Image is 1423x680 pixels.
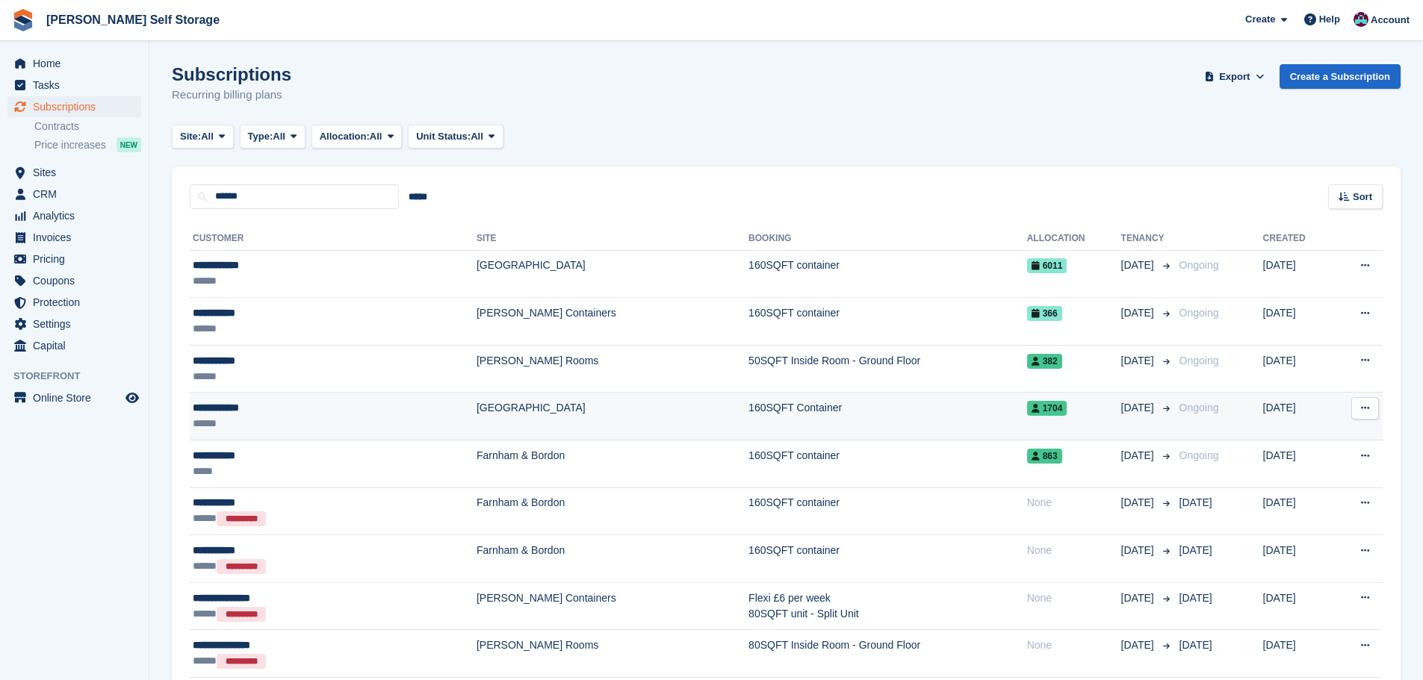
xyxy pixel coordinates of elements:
a: menu [7,96,141,117]
span: Help [1319,12,1340,27]
span: Export [1219,69,1250,84]
span: Protection [33,292,123,313]
a: menu [7,205,141,226]
span: [DATE] [1121,400,1157,416]
div: None [1027,495,1121,511]
span: [DATE] [1121,258,1157,273]
th: Tenancy [1121,227,1174,251]
td: 160SQFT container [748,440,1027,488]
th: Created [1263,227,1333,251]
th: Booking [748,227,1027,251]
span: [DATE] [1121,495,1157,511]
span: [DATE] [1121,637,1157,653]
span: Storefront [13,369,149,384]
span: All [273,129,285,144]
td: 160SQFT Container [748,393,1027,440]
th: Allocation [1027,227,1121,251]
span: All [370,129,382,144]
td: [DATE] [1263,630,1333,678]
span: Sites [33,162,123,183]
span: Allocation: [320,129,370,144]
span: 382 [1027,354,1062,369]
span: 6011 [1027,258,1067,273]
span: Ongoing [1179,259,1219,271]
td: [DATE] [1263,250,1333,298]
span: Coupons [33,270,123,291]
a: menu [7,292,141,313]
td: [DATE] [1263,440,1333,488]
td: [PERSON_NAME] Containers [477,298,748,346]
p: Recurring billing plans [172,87,291,104]
span: [DATE] [1121,353,1157,369]
div: None [1027,590,1121,606]
a: Price increases NEW [34,137,141,153]
span: All [471,129,483,144]
a: menu [7,387,141,408]
td: [GEOGRAPHIC_DATA] [477,393,748,440]
td: [DATE] [1263,393,1333,440]
button: Site: All [172,125,234,149]
span: Create [1245,12,1275,27]
span: Site: [180,129,201,144]
div: None [1027,637,1121,653]
span: Online Store [33,387,123,408]
span: Type: [248,129,273,144]
td: [PERSON_NAME] Rooms [477,630,748,678]
div: NEW [117,137,141,152]
span: [DATE] [1121,305,1157,321]
td: 160SQFT container [748,535,1027,583]
span: 366 [1027,306,1062,321]
a: [PERSON_NAME] Self Storage [40,7,226,32]
span: CRM [33,184,123,205]
span: Capital [33,335,123,356]
td: 160SQFT container [748,487,1027,535]
td: Flexi £6 per week 80SQFT unit - Split Unit [748,582,1027,630]
td: [DATE] [1263,535,1333,583]
span: Pricing [33,249,123,269]
td: [PERSON_NAME] Containers [477,582,748,630]
td: [DATE] [1263,487,1333,535]
button: Allocation: All [311,125,403,149]
td: [DATE] [1263,582,1333,630]
td: 160SQFT container [748,298,1027,346]
a: menu [7,335,141,356]
a: Create a Subscription [1280,64,1401,89]
span: Ongoing [1179,355,1219,366]
button: Export [1202,64,1268,89]
td: Farnham & Bordon [477,487,748,535]
span: 863 [1027,449,1062,464]
a: menu [7,227,141,248]
span: [DATE] [1121,448,1157,464]
a: menu [7,53,141,74]
td: [DATE] [1263,345,1333,393]
span: Price increases [34,138,106,152]
th: Site [477,227,748,251]
span: Account [1371,13,1410,28]
span: [DATE] [1121,543,1157,558]
span: Ongoing [1179,402,1219,414]
td: 160SQFT container [748,250,1027,298]
span: [DATE] [1179,544,1212,556]
button: Unit Status: All [408,125,503,149]
td: Farnham & Bordon [477,535,748,583]
span: Subscriptions [33,96,123,117]
span: Analytics [33,205,123,226]
a: menu [7,249,141,269]
span: [DATE] [1121,590,1157,606]
span: All [201,129,214,144]
a: menu [7,270,141,291]
span: [DATE] [1179,496,1212,508]
td: [DATE] [1263,298,1333,346]
span: [DATE] [1179,639,1212,651]
td: 80SQFT Inside Room - Ground Floor [748,630,1027,678]
a: menu [7,162,141,183]
span: Settings [33,314,123,334]
span: Ongoing [1179,449,1219,461]
td: [PERSON_NAME] Rooms [477,345,748,393]
button: Type: All [240,125,306,149]
img: Ben [1354,12,1368,27]
a: Preview store [123,389,141,407]
span: Sort [1353,190,1372,205]
span: Home [33,53,123,74]
th: Customer [190,227,477,251]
